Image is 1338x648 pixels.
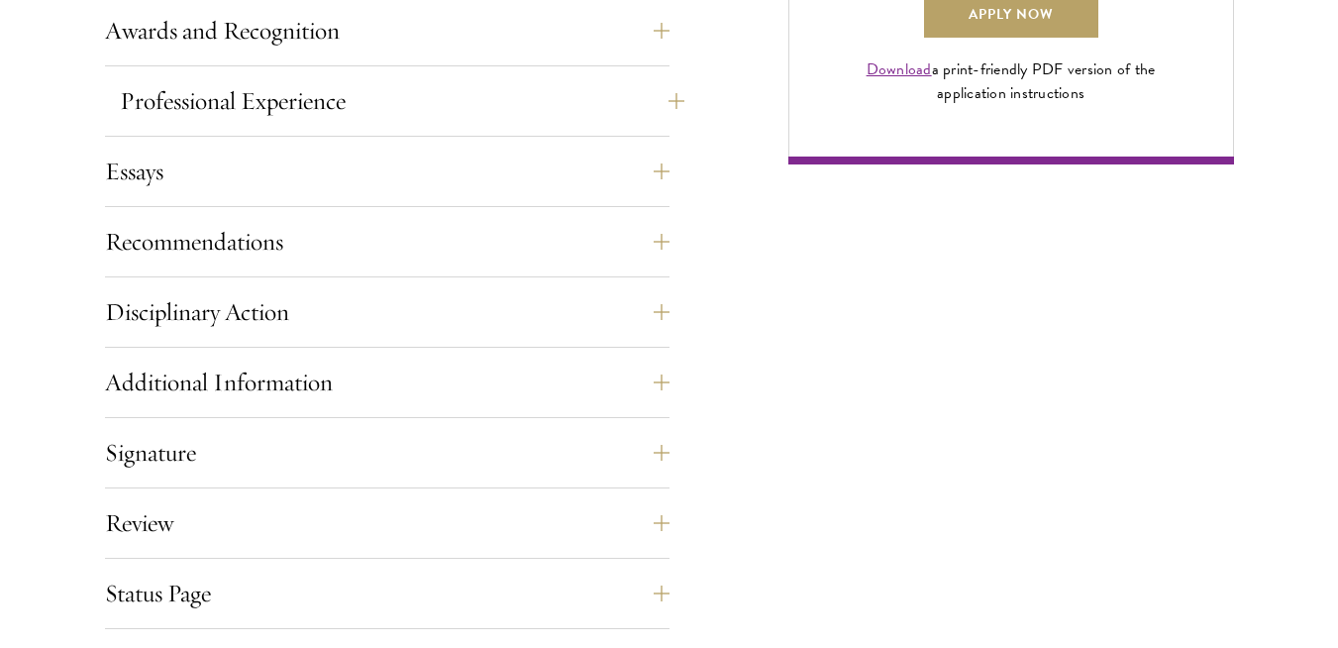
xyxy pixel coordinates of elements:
button: Awards and Recognition [105,7,669,54]
button: Disciplinary Action [105,288,669,336]
div: a print-friendly PDF version of the application instructions [844,57,1179,105]
button: Review [105,499,669,547]
button: Professional Experience [120,77,684,125]
button: Signature [105,429,669,477]
button: Status Page [105,570,669,617]
button: Essays [105,148,669,195]
button: Additional Information [105,359,669,406]
button: Recommendations [105,218,669,266]
a: Download [867,57,932,81]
